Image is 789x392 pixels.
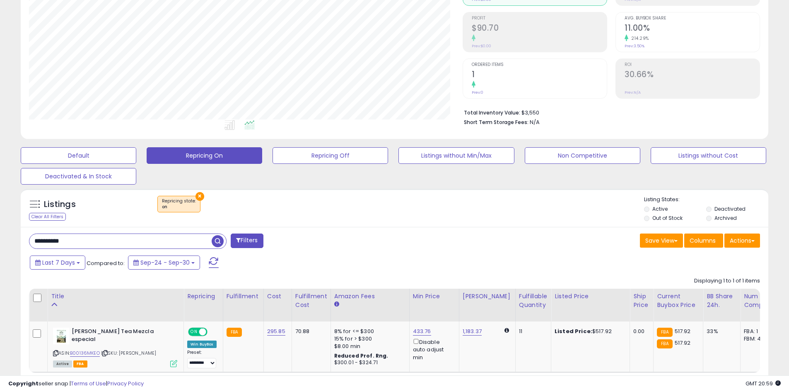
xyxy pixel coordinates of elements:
[101,350,156,356] span: | SKU: [PERSON_NAME]
[519,328,545,335] div: 11
[657,292,700,309] div: Current Buybox Price
[724,234,760,248] button: Actions
[53,328,177,366] div: ASIN:
[231,234,263,248] button: Filters
[107,380,144,387] a: Privacy Policy
[657,328,672,337] small: FBA
[463,327,482,336] a: 1,183.37
[162,204,196,210] div: on
[652,214,683,222] label: Out of Stock
[714,205,746,212] label: Deactivated
[8,380,39,387] strong: Copyright
[707,328,734,335] div: 33%
[334,343,403,350] div: $8.00 min
[413,337,453,361] div: Disable auto adjust min
[707,292,737,309] div: BB Share 24h.
[625,63,760,67] span: ROI
[206,329,220,336] span: OFF
[644,196,768,204] p: Listing States:
[472,63,607,67] span: Ordered Items
[70,350,100,357] a: B00136MKEO
[464,107,754,117] li: $3,550
[162,198,196,210] span: Repricing state :
[334,328,403,335] div: 8% for <= $300
[744,328,771,335] div: FBA: 1
[73,360,87,368] span: FBA
[519,292,548,309] div: Fulfillable Quantity
[72,328,172,345] b: [PERSON_NAME] Tea Mezcla especial
[744,335,771,343] div: FBM: 4
[21,168,136,185] button: Deactivated & In Stock
[675,339,691,347] span: 517.92
[633,292,650,309] div: Ship Price
[398,147,514,164] button: Listings without Min/Max
[628,35,649,41] small: 214.29%
[464,109,520,116] b: Total Inventory Value:
[71,380,106,387] a: Terms of Use
[472,90,483,95] small: Prev: 0
[187,292,220,301] div: Repricing
[472,70,607,81] h2: 1
[625,90,641,95] small: Prev: N/A
[334,301,339,308] small: Amazon Fees.
[625,16,760,21] span: Avg. Buybox Share
[267,327,285,336] a: 295.85
[334,335,403,343] div: 15% for > $300
[555,328,623,335] div: $517.92
[147,147,262,164] button: Repricing On
[651,147,766,164] button: Listings without Cost
[657,339,672,348] small: FBA
[633,328,647,335] div: 0.00
[189,329,199,336] span: ON
[625,23,760,34] h2: 11.00%
[744,292,774,309] div: Num of Comp.
[53,360,72,368] span: All listings currently available for purchase on Amazon
[30,256,85,270] button: Last 7 Days
[413,292,456,301] div: Min Price
[464,119,528,126] b: Short Term Storage Fees:
[652,205,668,212] label: Active
[295,328,324,335] div: 70.88
[746,380,781,387] span: 2025-10-8 20:59 GMT
[195,192,204,201] button: ×
[555,327,592,335] b: Listed Price:
[684,234,723,248] button: Columns
[187,341,217,348] div: Win BuyBox
[227,328,242,337] small: FBA
[53,328,70,344] img: 4175rqfbu8L._SL40_.jpg
[472,44,491,49] small: Prev: $0.00
[51,292,180,301] div: Title
[694,277,760,285] div: Displaying 1 to 1 of 1 items
[227,292,260,301] div: Fulfillment
[472,23,607,34] h2: $90.70
[87,259,125,267] span: Compared to:
[273,147,388,164] button: Repricing Off
[413,327,431,336] a: 433.76
[472,16,607,21] span: Profit
[44,199,76,210] h5: Listings
[29,213,66,221] div: Clear All Filters
[267,292,288,301] div: Cost
[640,234,683,248] button: Save View
[334,292,406,301] div: Amazon Fees
[675,327,691,335] span: 517.92
[625,70,760,81] h2: 30.66%
[128,256,200,270] button: Sep-24 - Sep-30
[42,258,75,267] span: Last 7 Days
[187,350,217,368] div: Preset:
[21,147,136,164] button: Default
[525,147,640,164] button: Non Competitive
[334,352,388,359] b: Reduced Prof. Rng.
[530,118,540,126] span: N/A
[690,236,716,245] span: Columns
[625,44,644,49] small: Prev: 3.50%
[714,214,737,222] label: Archived
[8,380,144,388] div: seller snap | |
[463,292,512,301] div: [PERSON_NAME]
[295,292,327,309] div: Fulfillment Cost
[334,359,403,366] div: $300.01 - $324.71
[555,292,626,301] div: Listed Price
[140,258,190,267] span: Sep-24 - Sep-30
